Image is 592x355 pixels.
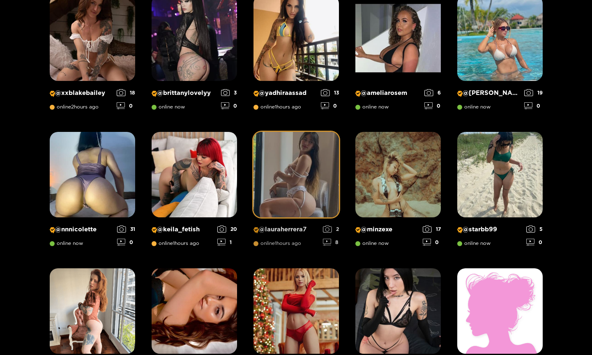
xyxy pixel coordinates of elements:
[423,226,441,233] div: 17
[424,89,441,96] div: 6
[221,102,237,109] div: 0
[355,104,389,110] span: online now
[253,240,301,246] span: online 1 hours ago
[457,104,491,110] span: online now
[50,240,83,246] span: online now
[50,132,135,252] a: Creator Profile Image: nnnicolette@nnnicoletteonline now310
[50,104,99,110] span: online 2 hours ago
[253,132,339,217] img: Creator Profile Image: lauraherrera7
[50,132,135,217] img: Creator Profile Image: nnnicolette
[355,132,441,252] a: Creator Profile Image: minzexe@minzexeonline now170
[457,89,520,97] p: @ [PERSON_NAME]
[152,132,237,252] a: Creator Profile Image: keila_fetish@keila_fetishonline1hours ago201
[424,102,441,109] div: 0
[117,239,135,246] div: 0
[355,132,441,217] img: Creator Profile Image: minzexe
[321,102,339,109] div: 0
[457,240,491,246] span: online now
[152,226,213,233] p: @ keila_fetish
[321,89,339,96] div: 13
[323,226,339,233] div: 2
[253,89,317,97] p: @ yadhiraassad
[50,268,135,354] img: Creator Profile Image: theenvra
[152,240,199,246] span: online 1 hours ago
[253,132,339,252] a: Creator Profile Image: lauraherrera7@lauraherrera7online1hours ago28
[526,239,543,246] div: 0
[117,89,135,96] div: 18
[152,89,217,97] p: @ brittanylovelyy
[457,132,543,252] a: Creator Profile Image: starbb99@starbb99online now50
[355,268,441,354] img: Creator Profile Image: imlaali
[355,89,420,97] p: @ ameliarosem
[524,102,543,109] div: 0
[355,226,419,233] p: @ minzexe
[117,102,135,109] div: 0
[217,239,237,246] div: 1
[221,89,237,96] div: 3
[526,226,543,233] div: 5
[253,104,301,110] span: online 1 hours ago
[253,226,319,233] p: @ lauraherrera7
[457,226,522,233] p: @ starbb99
[152,268,237,354] img: Creator Profile Image: gwendolyn_2001
[323,239,339,246] div: 8
[152,132,237,217] img: Creator Profile Image: keila_fetish
[457,268,543,354] img: Creator Profile Image: curvesandbones
[50,89,113,97] p: @ xxblakebailey
[524,89,543,96] div: 19
[457,132,543,217] img: Creator Profile Image: starbb99
[217,226,237,233] div: 20
[152,104,185,110] span: online now
[423,239,441,246] div: 0
[50,226,113,233] p: @ nnnicolette
[355,240,389,246] span: online now
[253,268,339,354] img: Creator Profile Image: onlynatasha
[117,226,135,233] div: 31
